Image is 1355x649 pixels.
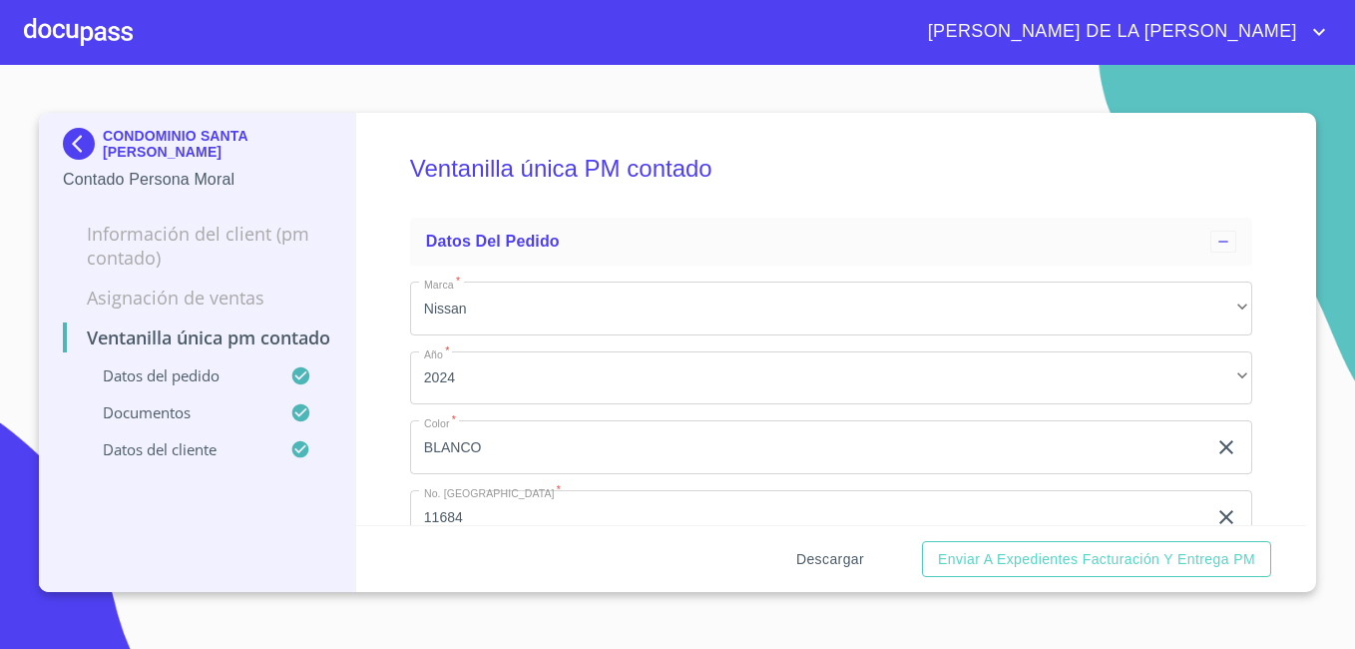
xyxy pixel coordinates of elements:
button: clear input [1214,435,1238,459]
span: [PERSON_NAME] DE LA [PERSON_NAME] [913,16,1307,48]
p: Ventanilla única PM contado [63,325,331,349]
div: Nissan [410,282,1252,335]
span: Enviar a Expedientes Facturación y Entrega PM [938,547,1255,572]
div: Datos del pedido [410,218,1252,266]
span: Datos del pedido [426,233,560,250]
p: Asignación de Ventas [63,286,331,310]
button: clear input [1214,505,1238,529]
span: Descargar [796,547,864,572]
h5: Ventanilla única PM contado [410,128,1252,210]
button: account of current user [913,16,1331,48]
button: Descargar [788,541,872,578]
p: Información del Client (PM contado) [63,222,331,270]
p: Datos del cliente [63,439,290,459]
div: 2024 [410,351,1252,405]
img: Docupass spot blue [63,128,103,160]
p: Datos del pedido [63,365,290,385]
p: Contado Persona Moral [63,168,331,192]
p: Documentos [63,402,290,422]
div: CONDOMINIO SANTA [PERSON_NAME] [63,128,331,168]
button: Enviar a Expedientes Facturación y Entrega PM [922,541,1271,578]
p: CONDOMINIO SANTA [PERSON_NAME] [103,128,331,160]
